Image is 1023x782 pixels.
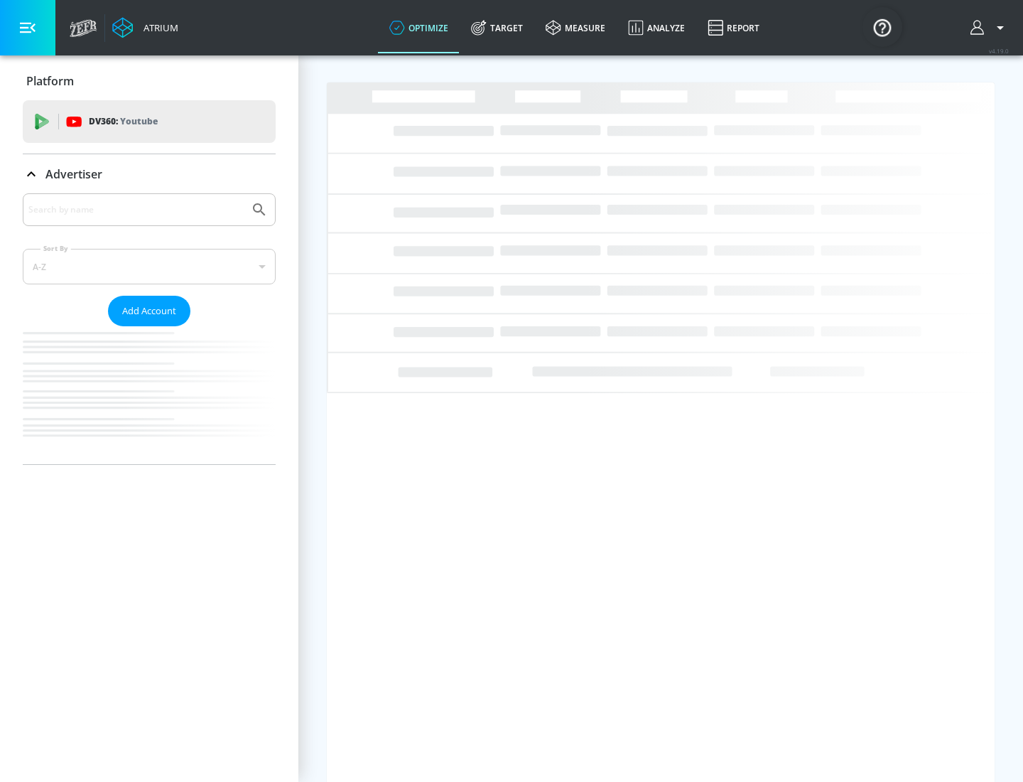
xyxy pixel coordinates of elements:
[862,7,902,47] button: Open Resource Center
[460,2,534,53] a: Target
[23,326,276,464] nav: list of Advertiser
[23,154,276,194] div: Advertiser
[122,303,176,319] span: Add Account
[617,2,696,53] a: Analyze
[378,2,460,53] a: optimize
[112,17,178,38] a: Atrium
[45,166,102,182] p: Advertiser
[696,2,771,53] a: Report
[108,296,190,326] button: Add Account
[89,114,158,129] p: DV360:
[23,193,276,464] div: Advertiser
[120,114,158,129] p: Youtube
[28,200,244,219] input: Search by name
[534,2,617,53] a: measure
[26,73,74,89] p: Platform
[23,249,276,284] div: A-Z
[23,61,276,101] div: Platform
[138,21,178,34] div: Atrium
[40,244,71,253] label: Sort By
[23,100,276,143] div: DV360: Youtube
[989,47,1009,55] span: v 4.19.0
